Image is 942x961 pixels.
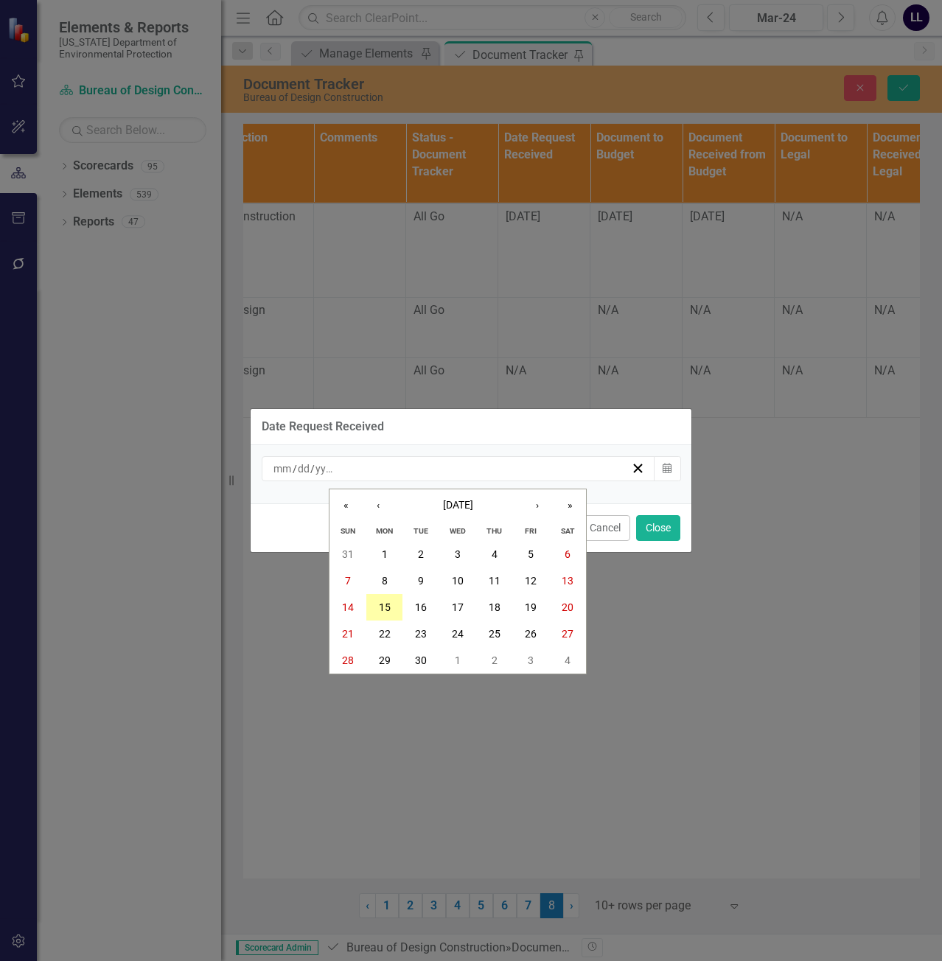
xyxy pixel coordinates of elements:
[402,594,439,621] button: September 16, 2025
[452,601,464,613] abbr: September 17, 2025
[549,541,586,567] button: September 6, 2025
[315,461,336,476] input: yyyy
[342,654,354,666] abbr: September 28, 2025
[513,594,550,621] button: September 19, 2025
[476,594,513,621] button: September 18, 2025
[362,489,394,522] button: ‹
[439,594,476,621] button: September 17, 2025
[528,654,534,666] abbr: October 3, 2025
[418,575,424,587] abbr: September 9, 2025
[341,526,355,536] abbr: Sunday
[525,601,537,613] abbr: September 19, 2025
[414,526,428,536] abbr: Tuesday
[562,601,573,613] abbr: September 20, 2025
[562,575,573,587] abbr: September 13, 2025
[382,548,388,560] abbr: September 1, 2025
[366,541,403,567] button: September 1, 2025
[297,461,310,476] input: dd
[489,575,500,587] abbr: September 11, 2025
[329,647,366,674] button: September 28, 2025
[376,526,393,536] abbr: Monday
[329,621,366,647] button: September 21, 2025
[549,567,586,594] button: September 13, 2025
[561,526,575,536] abbr: Saturday
[492,548,498,560] abbr: September 4, 2025
[476,541,513,567] button: September 4, 2025
[329,594,366,621] button: September 14, 2025
[273,461,293,476] input: mm
[452,628,464,640] abbr: September 24, 2025
[379,601,391,613] abbr: September 15, 2025
[476,621,513,647] button: September 25, 2025
[329,541,366,567] button: August 31, 2025
[379,654,391,666] abbr: September 29, 2025
[345,575,351,587] abbr: September 7, 2025
[549,647,586,674] button: October 4, 2025
[486,526,502,536] abbr: Thursday
[342,601,354,613] abbr: September 14, 2025
[310,462,315,475] span: /
[415,628,427,640] abbr: September 23, 2025
[565,654,571,666] abbr: October 4, 2025
[366,621,403,647] button: September 22, 2025
[452,575,464,587] abbr: September 10, 2025
[562,628,573,640] abbr: September 27, 2025
[366,594,403,621] button: September 15, 2025
[418,548,424,560] abbr: September 2, 2025
[439,567,476,594] button: September 10, 2025
[549,594,586,621] button: September 20, 2025
[450,526,466,536] abbr: Wednesday
[293,462,297,475] span: /
[525,526,537,536] abbr: Friday
[402,567,439,594] button: September 9, 2025
[342,628,354,640] abbr: September 21, 2025
[489,601,500,613] abbr: September 18, 2025
[476,567,513,594] button: September 11, 2025
[525,575,537,587] abbr: September 12, 2025
[525,628,537,640] abbr: September 26, 2025
[379,628,391,640] abbr: September 22, 2025
[513,567,550,594] button: September 12, 2025
[580,515,630,541] button: Cancel
[342,548,354,560] abbr: August 31, 2025
[366,567,403,594] button: September 8, 2025
[492,654,498,666] abbr: October 2, 2025
[382,575,388,587] abbr: September 8, 2025
[554,489,586,522] button: »
[366,647,403,674] button: September 29, 2025
[513,541,550,567] button: September 5, 2025
[513,647,550,674] button: October 3, 2025
[262,420,384,433] div: Date Request Received
[439,541,476,567] button: September 3, 2025
[489,628,500,640] abbr: September 25, 2025
[443,499,473,511] span: [DATE]
[513,621,550,647] button: September 26, 2025
[565,548,571,560] abbr: September 6, 2025
[394,489,521,522] button: [DATE]
[455,654,461,666] abbr: October 1, 2025
[415,601,427,613] abbr: September 16, 2025
[402,621,439,647] button: September 23, 2025
[476,647,513,674] button: October 2, 2025
[329,567,366,594] button: September 7, 2025
[521,489,554,522] button: ›
[329,489,362,522] button: «
[528,548,534,560] abbr: September 5, 2025
[439,647,476,674] button: October 1, 2025
[455,548,461,560] abbr: September 3, 2025
[636,515,680,541] button: Close
[402,541,439,567] button: September 2, 2025
[439,621,476,647] button: September 24, 2025
[549,621,586,647] button: September 27, 2025
[402,647,439,674] button: September 30, 2025
[415,654,427,666] abbr: September 30, 2025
